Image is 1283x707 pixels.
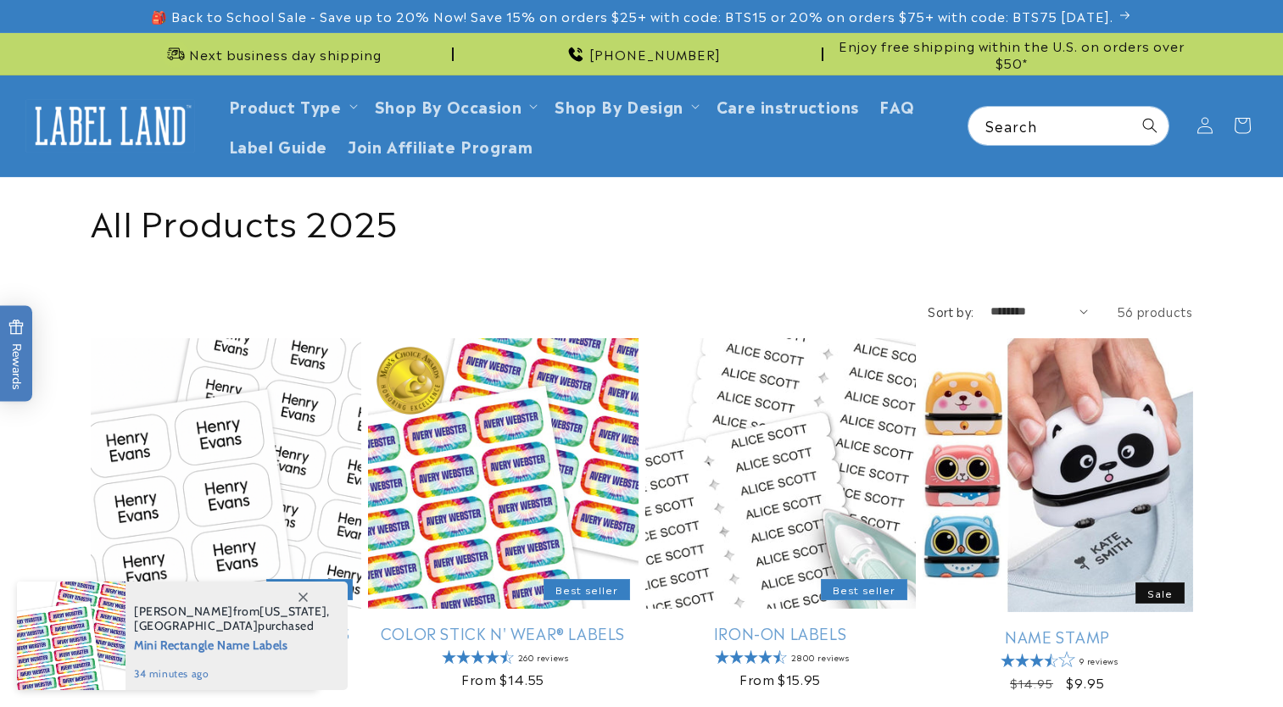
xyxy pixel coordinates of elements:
label: Sort by: [928,303,973,320]
span: [GEOGRAPHIC_DATA] [134,618,258,633]
summary: Shop By Occasion [365,86,545,125]
h1: All Products 2025 [91,198,1193,242]
span: [PHONE_NUMBER] [589,46,721,63]
div: Announcement [460,33,823,75]
span: [PERSON_NAME] [134,604,233,619]
span: 56 products [1118,303,1193,320]
span: 🎒 Back to School Sale - Save up to 20% Now! Save 15% on orders $25+ with code: BTS15 or 20% on or... [151,8,1113,25]
a: Label Land [20,93,202,159]
a: Shop By Design [555,94,683,117]
span: Care instructions [717,96,859,115]
span: [US_STATE] [259,604,326,619]
a: Product Type [229,94,342,117]
a: Iron-On Labels [645,623,916,643]
div: Announcement [91,33,454,75]
iframe: Gorgias live chat messenger [1114,634,1266,690]
summary: Shop By Design [544,86,706,125]
span: Enjoy free shipping within the U.S. on orders over $50* [830,37,1193,70]
summary: Product Type [219,86,365,125]
span: Rewards [8,320,25,390]
a: Join Affiliate Program [337,125,543,165]
span: FAQ [879,96,915,115]
a: FAQ [869,86,925,125]
span: Next business day shipping [189,46,382,63]
span: Shop By Occasion [375,96,522,115]
a: Care instructions [706,86,869,125]
span: Label Guide [229,136,328,155]
button: Search [1131,107,1169,144]
a: Name Stamp [923,626,1193,646]
span: Join Affiliate Program [348,136,533,155]
img: Label Land [25,99,195,152]
span: from , purchased [134,604,330,633]
a: Label Guide [219,125,338,165]
div: Announcement [830,33,1193,75]
a: Color Stick N' Wear® Labels [368,623,639,643]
